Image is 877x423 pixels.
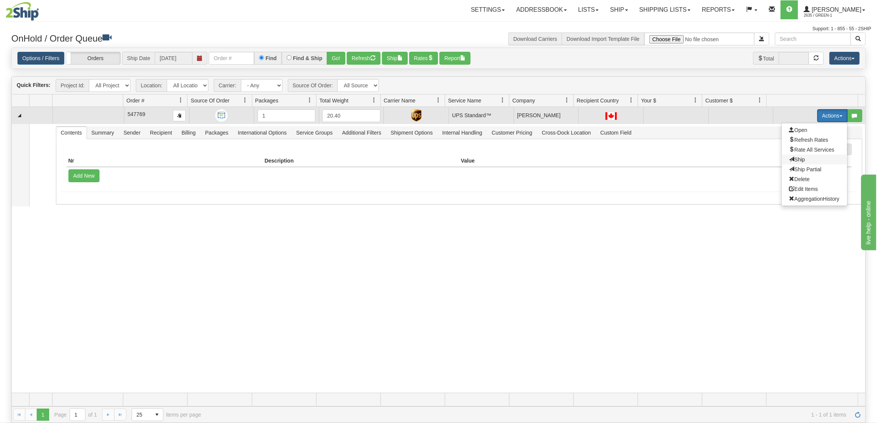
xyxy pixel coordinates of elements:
[292,127,337,139] span: Service Groups
[537,127,596,139] span: Cross-Dock Location
[288,79,338,92] span: Source Of Order:
[605,112,617,120] img: CA
[17,81,50,89] label: Quick Filters:
[438,127,487,139] span: Internal Handling
[368,94,380,107] a: Total Weight filter column settings
[67,155,263,167] th: Nr
[127,111,145,117] span: 547769
[293,56,323,61] label: Find & Ship
[146,127,177,139] span: Recipient
[789,196,840,202] span: AggregationHistory
[560,94,573,107] a: Company filter column settings
[212,412,846,418] span: 1 - 1 of 1 items
[641,97,656,104] span: Your $
[303,94,316,107] a: Packages filter column settings
[209,52,254,65] input: Order #
[573,0,604,19] a: Lists
[119,127,145,139] span: Sender
[255,97,278,104] span: Packages
[87,127,119,139] span: Summary
[37,409,49,421] span: Page 1
[6,2,39,21] img: logo2635.jpg
[577,97,619,104] span: Recipient Country
[191,97,230,104] span: Source Of Order
[644,33,754,45] input: Import
[459,155,655,167] th: Value
[789,186,818,192] span: Edit Items
[151,409,163,421] span: select
[817,109,848,122] button: Actions
[233,127,291,139] span: International Options
[384,97,416,104] span: Carrier Name
[829,52,860,65] button: Actions
[789,127,807,133] span: Open
[386,127,437,139] span: Shipment Options
[496,94,509,107] a: Service Name filter column settings
[567,36,640,42] a: Download Import Template File
[625,94,638,107] a: Recipient Country filter column settings
[126,97,144,104] span: Order #
[514,107,579,124] td: [PERSON_NAME]
[411,109,422,122] img: UPS
[782,125,847,135] a: Open
[214,79,241,92] span: Carrier:
[513,36,557,42] a: Download Carriers
[132,408,163,421] span: Page sizes drop down
[860,173,876,250] iframe: chat widget
[696,0,740,19] a: Reports
[512,97,535,104] span: Company
[604,0,633,19] a: Ship
[449,107,514,124] td: UPS Standard™
[439,52,470,65] button: Report
[56,127,87,139] span: Contents
[137,411,146,418] span: 25
[382,52,408,65] button: Ship
[66,52,120,64] label: Orders
[132,408,201,421] span: items per page
[56,79,89,92] span: Project Id:
[511,0,573,19] a: Addressbook
[804,12,860,19] span: 2635 / Green-1
[6,26,871,32] div: Support: 1 - 855 - 55 - 2SHIP
[789,156,805,163] span: Ship
[705,97,733,104] span: Customer $
[789,166,822,172] span: Ship Partial
[327,52,345,65] button: Go!
[851,33,866,45] button: Search
[852,409,864,421] a: Refresh
[70,409,85,421] input: Page 1
[338,127,386,139] span: Additional Filters
[265,56,277,61] label: Find
[11,33,433,43] h3: OnHold / Order Queue
[347,52,380,65] button: Refresh
[200,127,233,139] span: Packages
[753,52,779,65] span: Total
[409,52,438,65] button: Rates
[177,127,200,139] span: Billing
[789,147,835,153] span: Rate All Services
[789,137,828,143] span: Refresh Rates
[215,109,228,122] img: API
[54,408,97,421] span: Page of 1
[596,127,636,139] span: Custom Field
[136,79,167,92] span: Location:
[12,77,865,95] div: grid toolbar
[487,127,537,139] span: Customer Pricing
[634,0,696,19] a: Shipping lists
[263,155,459,167] th: Description
[753,94,766,107] a: Customer $ filter column settings
[789,176,810,182] span: Delete
[174,94,187,107] a: Order # filter column settings
[173,110,186,121] button: Copy to clipboard
[465,0,511,19] a: Settings
[122,52,155,65] span: Ship Date
[798,0,871,19] a: [PERSON_NAME] 2635 / Green-1
[432,94,445,107] a: Carrier Name filter column settings
[775,33,851,45] input: Search
[239,94,252,107] a: Source Of Order filter column settings
[810,6,861,13] span: [PERSON_NAME]
[68,169,100,182] button: Add New
[17,52,64,65] a: Options / Filters
[6,5,70,14] div: live help - online
[689,94,702,107] a: Your $ filter column settings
